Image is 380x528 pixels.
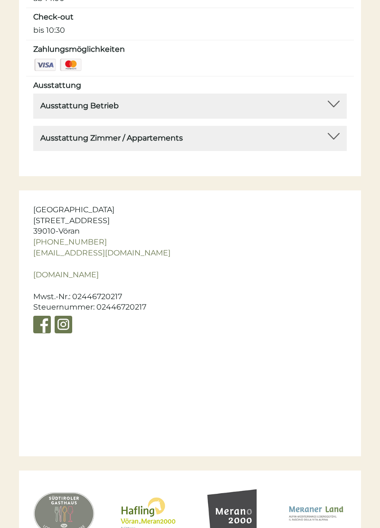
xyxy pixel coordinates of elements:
[59,57,83,72] img: Maestro
[19,190,361,351] div: - Mwst.-Nr. Steuernummer
[58,226,80,236] span: Vöran
[33,270,99,279] a: [DOMAIN_NAME]
[33,226,56,236] span: 39010
[33,44,125,55] label: Zahlungsmöglichkeiten
[33,57,57,72] img: Visa
[33,80,81,91] label: Ausstattung
[33,216,110,225] span: [STREET_ADDRESS]
[40,101,119,110] b: Ausstattung Betrieb
[33,205,114,214] span: [GEOGRAPHIC_DATA]
[26,25,354,36] div: bis 10:30
[40,133,183,142] b: Ausstattung Zimmer / Appartements
[93,302,146,311] span: : 02446720217
[69,292,122,301] span: : 02446720217
[33,12,74,23] label: Check-out
[33,237,107,246] a: [PHONE_NUMBER]
[33,248,171,257] a: [EMAIL_ADDRESS][DOMAIN_NAME]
